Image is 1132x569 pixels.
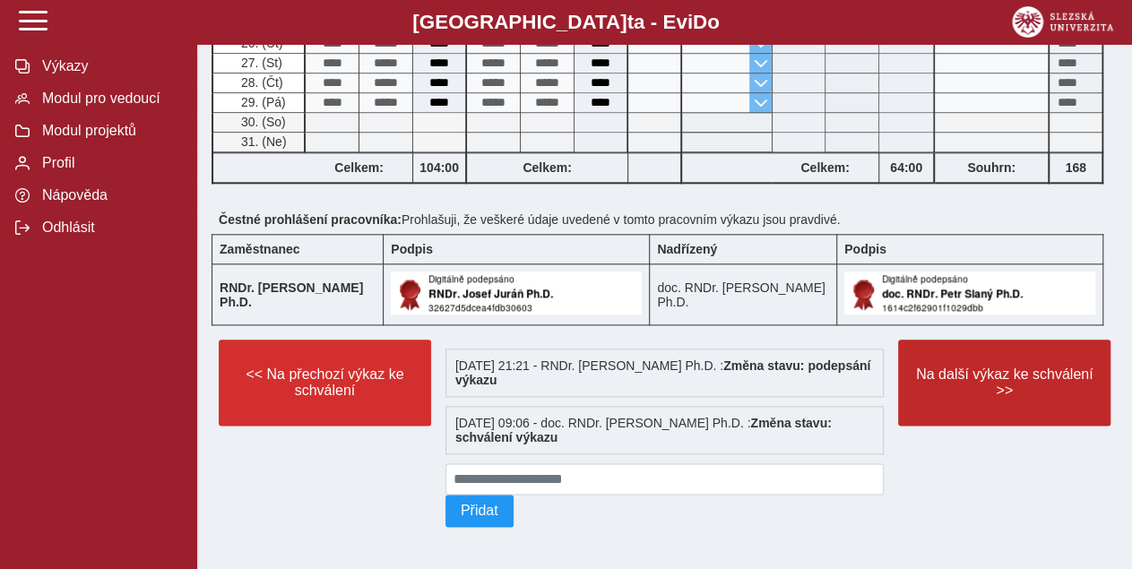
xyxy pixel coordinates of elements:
[37,155,182,171] span: Profil
[693,11,707,33] span: D
[657,242,717,256] b: Nadřízený
[445,406,885,454] div: [DATE] 09:06 - doc. RNDr. [PERSON_NAME] Ph.D. :
[37,123,182,139] span: Modul projektů
[455,416,832,444] b: Změna stavu: schválení výkazu
[238,95,286,109] span: 29. (Pá)
[626,11,633,33] span: t
[445,349,885,397] div: [DATE] 21:21 - RNDr. [PERSON_NAME] Ph.D. :
[467,160,627,175] b: Celkem:
[54,11,1078,34] b: [GEOGRAPHIC_DATA] a - Evi
[898,340,1110,426] button: Na další výkaz ke schválení >>
[219,340,431,426] button: << Na přechozí výkaz ke schválení
[461,503,498,519] span: Přidat
[212,205,1118,234] div: Prohlašuji, že veškeré údaje uvedené v tomto pracovním výkazu jsou pravdivé.
[879,160,933,175] b: 64:00
[844,242,886,256] b: Podpis
[967,160,1015,175] b: Souhrn:
[1050,160,1102,175] b: 168
[455,358,870,387] b: Změna stavu: podepsání výkazu
[220,242,299,256] b: Zaměstnanec
[445,495,514,527] button: Přidat
[707,11,720,33] span: o
[37,58,182,74] span: Výkazy
[234,366,416,399] span: << Na přechozí výkaz ke schválení
[772,160,878,175] b: Celkem:
[37,220,182,236] span: Odhlásit
[306,160,412,175] b: Celkem:
[37,187,182,203] span: Nápověda
[650,264,837,325] td: doc. RNDr. [PERSON_NAME] Ph.D.
[391,272,642,315] img: Digitálně podepsáno uživatelem
[913,366,1095,399] span: Na další výkaz ke schválení >>
[238,75,283,90] span: 28. (Čt)
[391,242,433,256] b: Podpis
[37,91,182,107] span: Modul pro vedoucí
[238,56,282,70] span: 27. (St)
[1012,6,1113,38] img: logo_web_su.png
[238,115,286,129] span: 30. (So)
[220,280,363,309] b: RNDr. [PERSON_NAME] Ph.D.
[219,212,402,227] b: Čestné prohlášení pracovníka:
[238,36,283,50] span: 26. (Út)
[844,272,1095,315] img: Digitálně podepsáno uživatelem
[238,134,287,149] span: 31. (Ne)
[413,160,465,175] b: 104:00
